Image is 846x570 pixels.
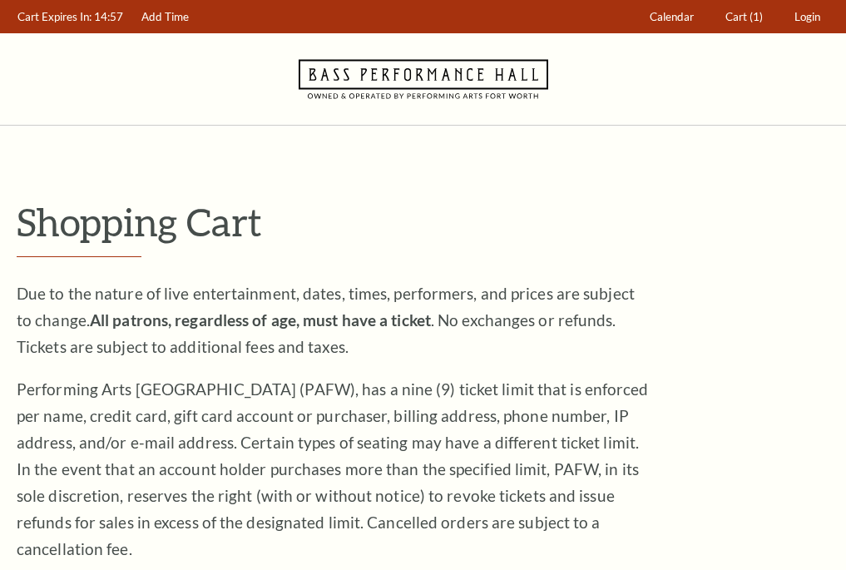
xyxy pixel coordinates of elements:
[650,10,694,23] span: Calendar
[718,1,771,33] a: Cart (1)
[787,1,829,33] a: Login
[94,10,123,23] span: 14:57
[90,310,431,330] strong: All patrons, regardless of age, must have a ticket
[17,376,649,563] p: Performing Arts [GEOGRAPHIC_DATA] (PAFW), has a nine (9) ticket limit that is enforced per name, ...
[794,10,820,23] span: Login
[134,1,197,33] a: Add Time
[750,10,763,23] span: (1)
[17,201,829,243] p: Shopping Cart
[17,284,635,356] span: Due to the nature of live entertainment, dates, times, performers, and prices are subject to chan...
[725,10,747,23] span: Cart
[642,1,702,33] a: Calendar
[17,10,92,23] span: Cart Expires In:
